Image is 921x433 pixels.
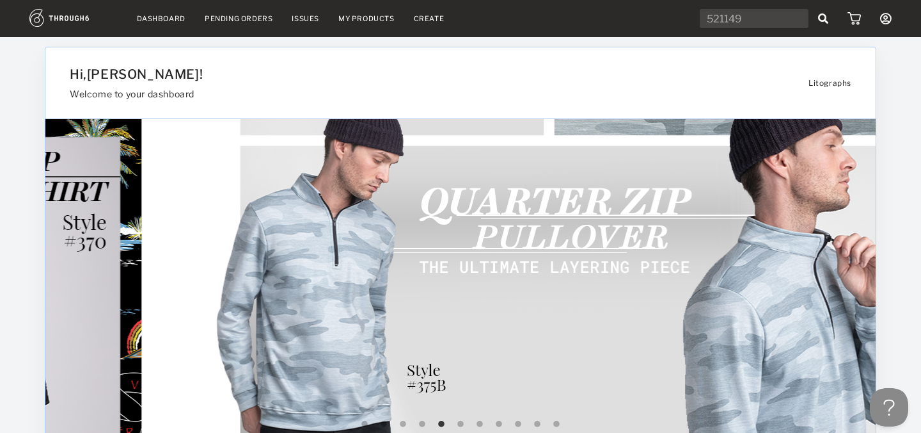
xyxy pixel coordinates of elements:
[292,14,319,23] a: Issues
[870,388,908,427] iframe: Toggle Customer Support
[512,418,524,431] button: 9
[700,9,808,28] input: Search Order #
[29,9,118,27] img: logo.1c10ca64.svg
[358,418,371,431] button: 1
[473,418,486,431] button: 7
[531,418,544,431] button: 10
[70,67,720,82] h1: Hi, [PERSON_NAME] !
[397,418,409,431] button: 3
[808,78,851,88] span: Litographs
[70,88,720,99] h3: Welcome to your dashboard
[847,12,861,25] img: icon_cart.dab5cea1.svg
[550,418,563,431] button: 11
[414,14,445,23] a: Create
[416,418,429,431] button: 4
[137,14,185,23] a: Dashboard
[377,418,390,431] button: 2
[338,14,395,23] a: My Products
[492,418,505,431] button: 8
[454,418,467,431] button: 6
[435,418,448,431] button: 5
[205,14,272,23] a: Pending Orders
